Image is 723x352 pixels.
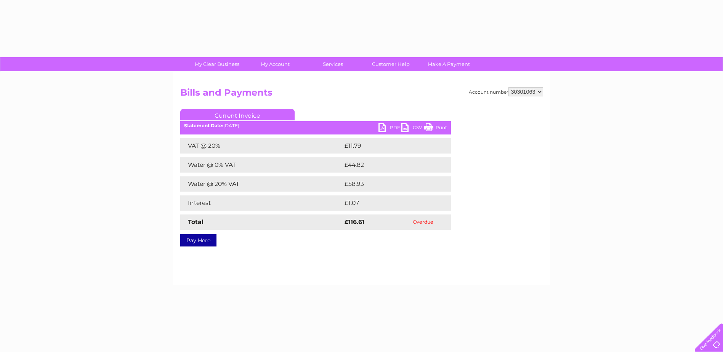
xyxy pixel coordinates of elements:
a: PDF [378,123,401,134]
a: Current Invoice [180,109,295,120]
td: £58.93 [343,176,436,192]
strong: Total [188,218,204,226]
a: CSV [401,123,424,134]
a: Make A Payment [417,57,480,71]
td: Overdue [396,214,450,230]
a: Pay Here [180,234,216,246]
strong: £116.61 [345,218,364,226]
a: Services [301,57,364,71]
a: Print [424,123,447,134]
b: Statement Date: [184,123,223,128]
td: Water @ 0% VAT [180,157,343,173]
a: Customer Help [359,57,422,71]
a: My Account [244,57,306,71]
td: £11.79 [343,138,434,154]
td: £44.82 [343,157,436,173]
td: £1.07 [343,195,432,211]
h2: Bills and Payments [180,87,543,102]
div: Account number [469,87,543,96]
div: [DATE] [180,123,451,128]
a: My Clear Business [186,57,248,71]
td: Interest [180,195,343,211]
td: Water @ 20% VAT [180,176,343,192]
td: VAT @ 20% [180,138,343,154]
